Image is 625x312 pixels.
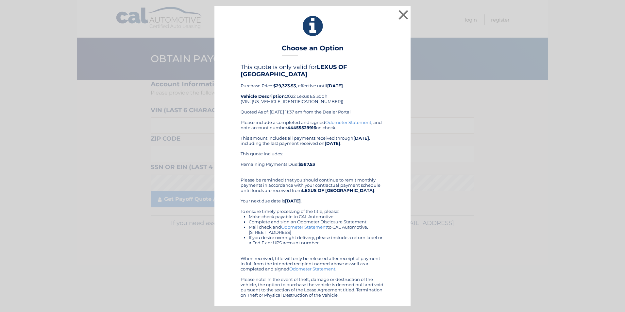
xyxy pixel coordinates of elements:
b: LEXUS OF [GEOGRAPHIC_DATA] [241,63,347,78]
b: [DATE] [325,141,340,146]
strong: Vehicle Description: [241,94,286,99]
div: Purchase Price: , effective until 2022 Lexus ES 300h (VIN: [US_VEHICLE_IDENTIFICATION_NUMBER]) Qu... [241,63,384,120]
li: Complete and sign an Odometer Disclosure Statement [249,219,384,224]
h3: Choose an Option [282,44,344,56]
li: Make check payable to CAL Automotive [249,214,384,219]
b: [DATE] [285,198,301,203]
h4: This quote is only valid for [241,63,384,78]
b: LEXUS OF [GEOGRAPHIC_DATA] [302,188,374,193]
b: $29,323.53 [273,83,296,88]
div: Please include a completed and signed , and note account number on check. This amount includes al... [241,120,384,298]
a: Odometer Statement [325,120,371,125]
a: Odometer Statement [289,266,335,271]
b: $587.53 [298,162,315,167]
div: This quote includes: Remaining Payments Due: [241,151,384,172]
b: [DATE] [327,83,343,88]
button: × [397,8,410,21]
b: [DATE] [353,135,369,141]
a: Odometer Statement [281,224,327,230]
li: If you desire overnight delivery, please include a return label or a Fed Ex or UPS account number. [249,235,384,245]
b: 44455529916 [287,125,316,130]
li: Mail check and to CAL Automotive, [STREET_ADDRESS] [249,224,384,235]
